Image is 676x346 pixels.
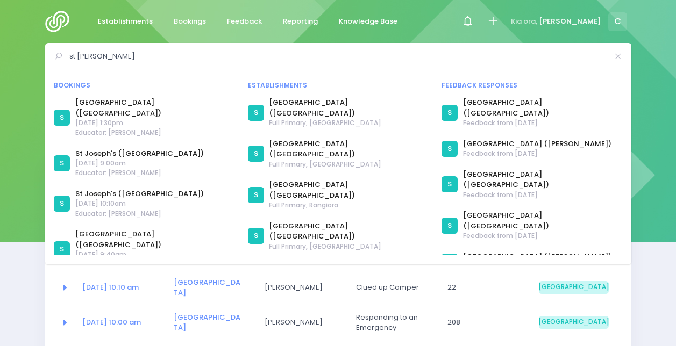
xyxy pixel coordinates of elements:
td: <a href="https://app.stjis.org.nz/establishments/200220" class="font-weight-bold">Alexandra Schoo... [167,305,258,340]
span: Educator: [PERSON_NAME] [75,209,204,219]
td: <a href="https://app.stjis.org.nz/establishments/207373" class="font-weight-bold">Tarras School</a> [167,270,258,305]
span: Reporting [283,16,318,27]
span: [GEOGRAPHIC_DATA] [539,281,609,294]
td: Responding to an Emergency [349,305,440,340]
div: S [248,105,264,121]
span: Full Primary, [GEOGRAPHIC_DATA] [269,118,428,128]
span: Feedback from [DATE] [463,190,622,200]
div: S [54,155,70,171]
span: 22 [447,282,517,293]
a: [GEOGRAPHIC_DATA] [174,312,240,333]
a: [GEOGRAPHIC_DATA] ([GEOGRAPHIC_DATA]) [269,179,428,200]
a: [GEOGRAPHIC_DATA] ([GEOGRAPHIC_DATA]) [463,210,622,231]
div: S [442,105,458,121]
a: St Joseph's ([GEOGRAPHIC_DATA]) [75,148,204,159]
a: [GEOGRAPHIC_DATA] ([GEOGRAPHIC_DATA]) [75,229,234,250]
span: [PERSON_NAME] [265,282,335,293]
a: Feedback [218,11,271,32]
span: [DATE] 9:40am [75,250,234,259]
span: Kia ora, [511,16,537,27]
div: Bookings [54,81,234,90]
td: <a href="https://app.stjis.org.nz/bookings/523659" class="font-weight-bold">12 Aug at 10:10 am</a> [75,270,167,305]
td: 22 [440,270,532,305]
div: S [248,228,264,244]
td: Alice Casey [258,270,349,305]
span: Full Primary, [GEOGRAPHIC_DATA] [269,242,428,251]
span: [PERSON_NAME] [265,317,335,328]
div: S [248,187,264,203]
span: Full Primary, [GEOGRAPHIC_DATA] [269,160,428,169]
a: [GEOGRAPHIC_DATA] ([PERSON_NAME]) [463,139,611,149]
input: Search for anything (like establishments, bookings, or feedback) [69,48,608,64]
div: S [54,110,70,126]
div: S [442,254,458,270]
a: [GEOGRAPHIC_DATA] ([GEOGRAPHIC_DATA]) [463,169,622,190]
span: Educator: [PERSON_NAME] [75,128,234,138]
span: Bookings [174,16,206,27]
td: South Island [532,270,616,305]
span: Clued up Camper [356,282,426,293]
span: [DATE] 9:00am [75,158,204,168]
a: Knowledge Base [330,11,407,32]
div: Establishments [248,81,429,90]
span: [DATE] 1:30pm [75,118,234,128]
a: [GEOGRAPHIC_DATA] ([GEOGRAPHIC_DATA]) [269,139,428,160]
td: 208 [440,305,532,340]
a: Bookings [165,11,215,32]
a: [GEOGRAPHIC_DATA] ([GEOGRAPHIC_DATA]) [269,221,428,242]
div: S [442,141,458,157]
div: S [442,218,458,234]
a: [DATE] 10:10 am [82,282,139,292]
div: S [54,196,70,212]
span: C [608,12,627,31]
a: [GEOGRAPHIC_DATA] [174,277,240,298]
a: [GEOGRAPHIC_DATA] ([PERSON_NAME]) [463,251,611,262]
a: [GEOGRAPHIC_DATA] ([GEOGRAPHIC_DATA]) [269,97,428,118]
span: [GEOGRAPHIC_DATA] [539,316,609,329]
span: [PERSON_NAME] [539,16,601,27]
span: Feedback from [DATE] [463,118,622,128]
a: Establishments [89,11,162,32]
img: Logo [45,11,76,32]
td: Clued up Camper [349,270,440,305]
span: Educator: [PERSON_NAME] [75,168,204,178]
span: Knowledge Base [339,16,397,27]
a: [GEOGRAPHIC_DATA] ([GEOGRAPHIC_DATA]) [75,97,234,118]
span: Responding to an Emergency [356,312,426,333]
span: Establishments [98,16,153,27]
a: [GEOGRAPHIC_DATA] ([GEOGRAPHIC_DATA]) [463,97,622,118]
span: Feedback [227,16,262,27]
span: [DATE] 10:10am [75,199,204,208]
div: S [442,176,458,192]
span: Feedback from [DATE] [463,231,622,241]
td: Kylie Nixon [258,305,349,340]
a: [DATE] 10:00 am [82,317,141,327]
div: S [54,241,70,257]
div: S [248,146,264,162]
span: Full Primary, Rangiora [269,200,428,210]
td: South Island [532,305,616,340]
span: Feedback from [DATE] [463,149,611,158]
span: 208 [447,317,517,328]
div: Feedback responses [442,81,622,90]
a: Reporting [274,11,327,32]
a: St Joseph's ([GEOGRAPHIC_DATA]) [75,189,204,199]
td: <a href="https://app.stjis.org.nz/bookings/523252" class="font-weight-bold">18 Aug at 10:00 am</a> [75,305,167,340]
